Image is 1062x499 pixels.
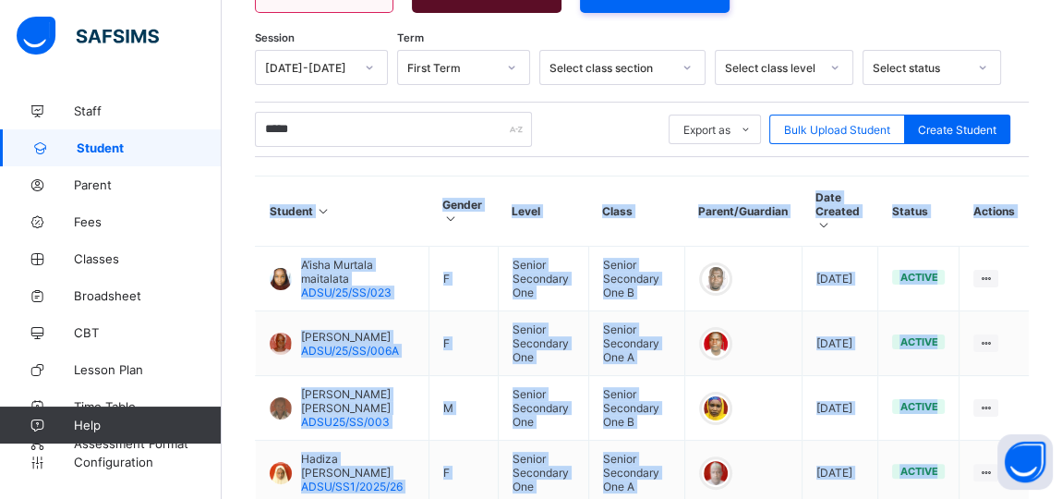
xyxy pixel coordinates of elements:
td: Senior Secondary One [498,247,588,311]
th: Date Created [802,176,878,247]
span: Configuration [74,455,221,469]
td: Senior Secondary One [498,376,588,441]
th: Actions [959,176,1029,247]
th: Gender [428,176,498,247]
span: Classes [74,251,222,266]
i: Sort in Ascending Order [815,218,831,232]
td: [DATE] [802,311,878,376]
div: First Term [407,61,496,75]
span: Hadiza [PERSON_NAME] [301,452,415,480]
th: Student [256,176,429,247]
span: Help [74,418,221,432]
td: [DATE] [802,247,878,311]
td: Senior Secondary One [498,311,588,376]
td: [DATE] [802,376,878,441]
span: Broadsheet [74,288,222,303]
span: [PERSON_NAME] [301,330,399,344]
img: safsims [17,17,159,55]
span: ADSU/SS1/2025/26 [301,480,403,493]
td: F [428,247,498,311]
span: Fees [74,214,222,229]
span: ADSU/25/SS/006A [301,344,399,358]
span: Term [397,31,424,44]
span: Lesson Plan [74,362,222,377]
i: Sort in Ascending Order [316,204,332,218]
div: Select class section [549,61,671,75]
span: Time Table [74,399,222,414]
td: Senior Secondary One B [588,247,684,311]
span: active [899,335,937,348]
button: Open asap [997,434,1053,490]
div: Select class level [725,61,819,75]
td: Senior Secondary One B [588,376,684,441]
th: Class [588,176,684,247]
td: F [428,311,498,376]
span: active [899,271,937,284]
th: Level [498,176,588,247]
span: CBT [74,325,222,340]
td: M [428,376,498,441]
td: Senior Secondary One A [588,311,684,376]
span: ADSU25/SS/003 [301,415,390,429]
th: Parent/Guardian [684,176,802,247]
i: Sort in Ascending Order [442,212,458,225]
span: active [899,400,937,413]
span: Export as [683,123,730,137]
div: Select status [873,61,967,75]
span: ADSU/25/SS/023 [301,286,392,299]
span: Student [77,140,222,155]
span: Bulk Upload Student [784,123,890,137]
th: Status [878,176,959,247]
span: Session [255,31,295,44]
span: [PERSON_NAME] [PERSON_NAME] [301,387,415,415]
span: A’isha Murtala maitalata [301,258,415,286]
span: Staff [74,103,222,118]
div: [DATE]-[DATE] [265,61,354,75]
span: Create Student [918,123,996,137]
span: Parent [74,177,222,192]
span: active [899,465,937,478]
